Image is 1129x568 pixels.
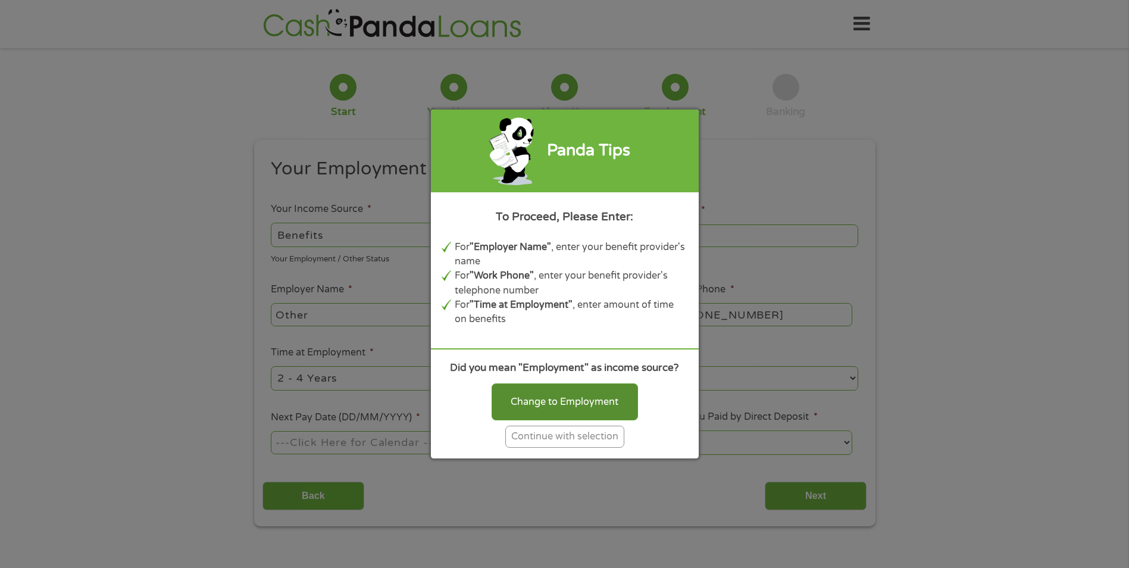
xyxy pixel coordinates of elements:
[470,241,551,253] b: "Employer Name"
[455,298,688,327] li: For , enter amount of time on benefits
[488,115,536,187] img: green-panda-phone.png
[442,360,688,376] div: Did you mean "Employment" as income source?
[505,426,624,448] div: Continue with selection
[492,383,638,420] div: Change to Employment
[455,240,688,269] li: For , enter your benefit provider's name
[455,269,688,298] li: For , enter your benefit provider's telephone number
[470,270,534,282] b: "Work Phone"
[547,139,630,163] div: Panda Tips
[470,299,573,311] b: "Time at Employment"
[442,208,688,225] div: To Proceed, Please Enter:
